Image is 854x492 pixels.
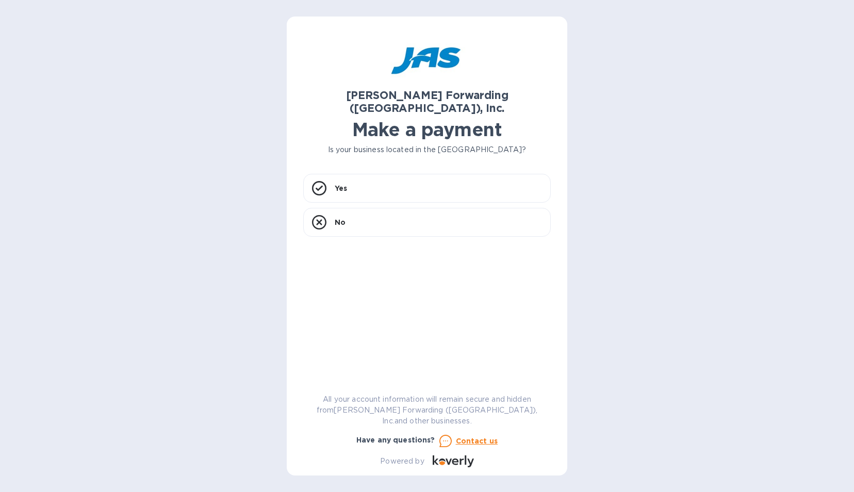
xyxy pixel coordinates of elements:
[303,144,551,155] p: Is your business located in the [GEOGRAPHIC_DATA]?
[303,119,551,140] h1: Make a payment
[346,89,508,114] b: [PERSON_NAME] Forwarding ([GEOGRAPHIC_DATA]), Inc.
[303,394,551,427] p: All your account information will remain secure and hidden from [PERSON_NAME] Forwarding ([GEOGRA...
[456,437,498,445] u: Contact us
[335,217,346,227] p: No
[335,183,347,193] p: Yes
[380,456,424,467] p: Powered by
[356,436,435,444] b: Have any questions?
